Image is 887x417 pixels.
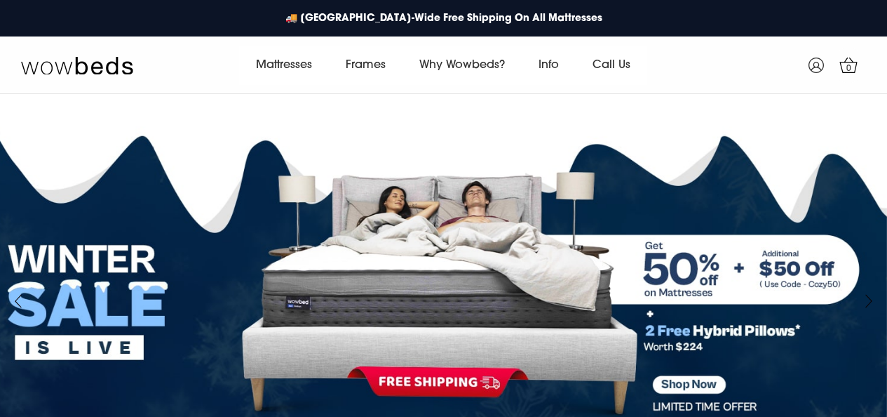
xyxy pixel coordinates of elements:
[522,46,576,85] a: Info
[239,46,329,85] a: Mattresses
[278,4,609,33] a: 🚚 [GEOGRAPHIC_DATA]-Wide Free Shipping On All Mattresses
[329,46,402,85] a: Frames
[842,62,856,76] span: 0
[576,46,647,85] a: Call Us
[21,55,133,75] img: Wow Beds Logo
[831,48,866,83] a: 0
[402,46,522,85] a: Why Wowbeds?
